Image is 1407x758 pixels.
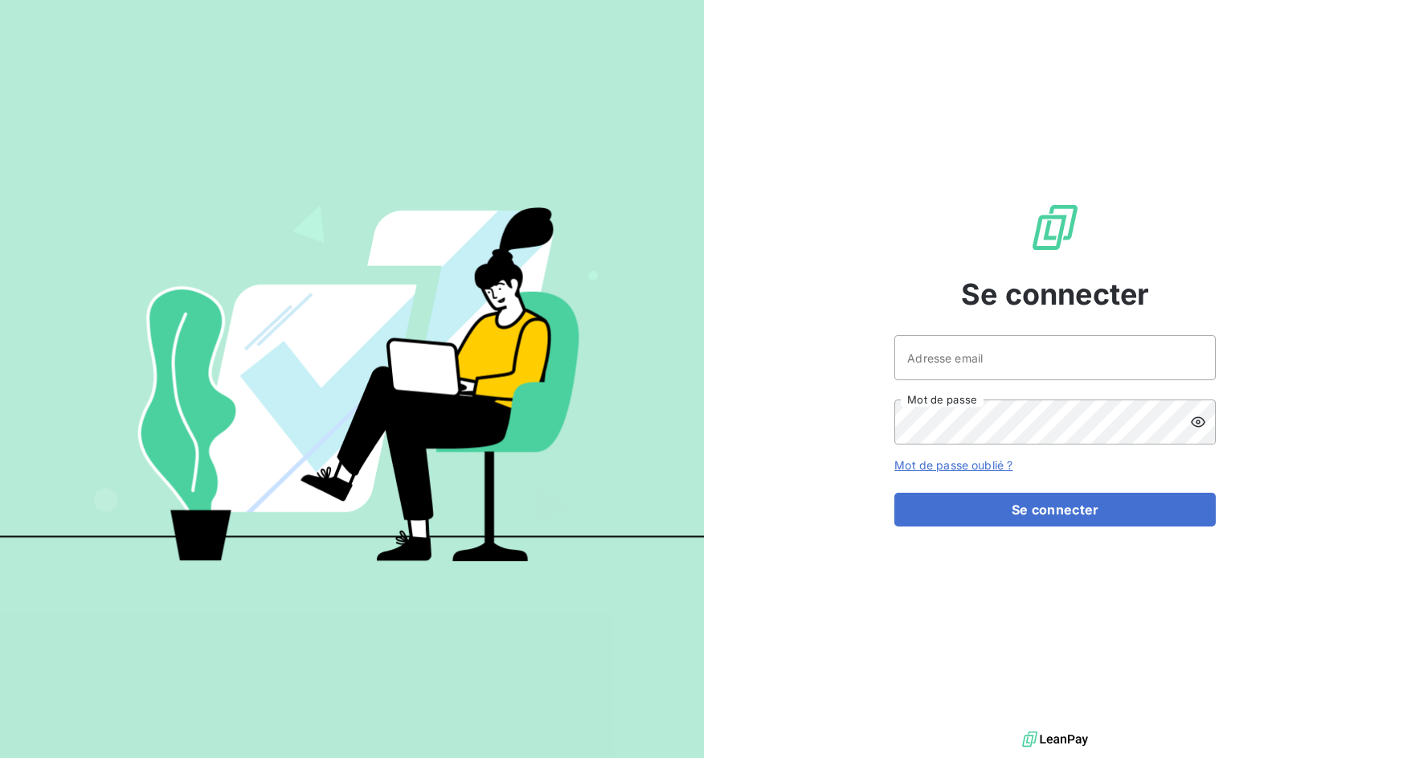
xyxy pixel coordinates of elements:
[1029,202,1081,253] img: Logo LeanPay
[961,272,1149,316] span: Se connecter
[894,335,1216,380] input: placeholder
[1022,727,1088,752] img: logo
[894,493,1216,527] button: Se connecter
[894,458,1012,472] a: Mot de passe oublié ?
